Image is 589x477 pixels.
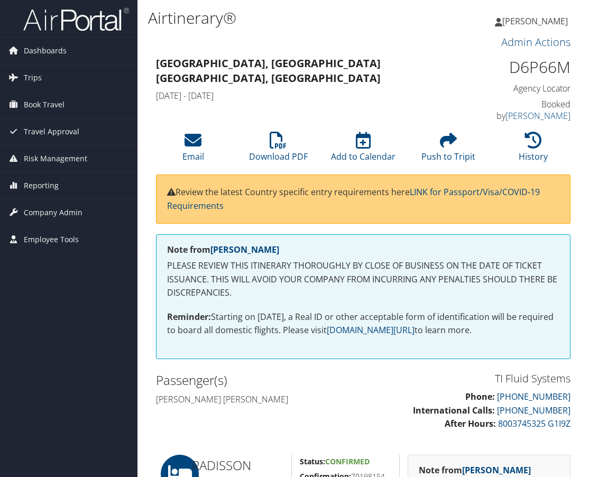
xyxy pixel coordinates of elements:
span: Risk Management [24,145,87,172]
span: Book Travel [24,91,65,118]
span: [PERSON_NAME] [502,15,568,27]
strong: Status: [300,456,325,466]
strong: Reminder: [167,311,211,323]
strong: International Calls: [413,405,495,416]
span: Reporting [24,172,59,199]
a: [PERSON_NAME] [462,464,531,476]
span: Trips [24,65,42,91]
h4: [PERSON_NAME] [PERSON_NAME] [156,393,355,405]
span: Dashboards [24,38,67,64]
span: Confirmed [325,456,370,466]
a: [PHONE_NUMBER] [497,405,570,416]
strong: [GEOGRAPHIC_DATA], [GEOGRAPHIC_DATA] [GEOGRAPHIC_DATA], [GEOGRAPHIC_DATA] [156,56,381,85]
h1: Airtinerary® [148,7,435,29]
a: LINK for Passport/Visa/COVID-19 Requirements [167,186,540,212]
h4: Booked by [479,98,571,122]
a: [DOMAIN_NAME][URL] [327,324,415,336]
span: Travel Approval [24,118,79,145]
a: [PERSON_NAME] [505,110,570,122]
a: Push to Tripit [421,137,475,163]
a: Admin Actions [501,35,570,49]
p: Review the latest Country specific entry requirements here [167,186,559,213]
a: [PHONE_NUMBER] [497,391,570,402]
strong: Phone: [465,391,495,402]
a: [PERSON_NAME] [495,5,578,37]
span: Company Admin [24,199,82,226]
h4: Agency Locator [479,82,571,94]
a: Email [182,137,204,163]
a: History [519,137,548,163]
strong: After Hours: [445,418,496,429]
span: Employee Tools [24,226,79,253]
a: Download PDF [249,137,308,163]
a: [PERSON_NAME] [210,244,279,255]
h1: D6P66M [479,56,571,78]
strong: Note from [167,244,279,255]
h3: TI Fluid Systems [371,371,570,386]
a: Add to Calendar [331,137,395,163]
h2: Passenger(s) [156,371,355,389]
p: Starting on [DATE], a Real ID or other acceptable form of identification will be required to boar... [167,310,559,337]
h4: [DATE] - [DATE] [156,90,463,102]
strong: Note from [419,464,531,476]
a: 8003745325 G1I9Z [498,418,570,429]
p: PLEASE REVIEW THIS ITINERARY THOROUGHLY BY CLOSE OF BUSINESS ON THE DATE OF TICKET ISSUANCE. THIS... [167,259,559,300]
img: airportal-logo.png [23,7,129,32]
